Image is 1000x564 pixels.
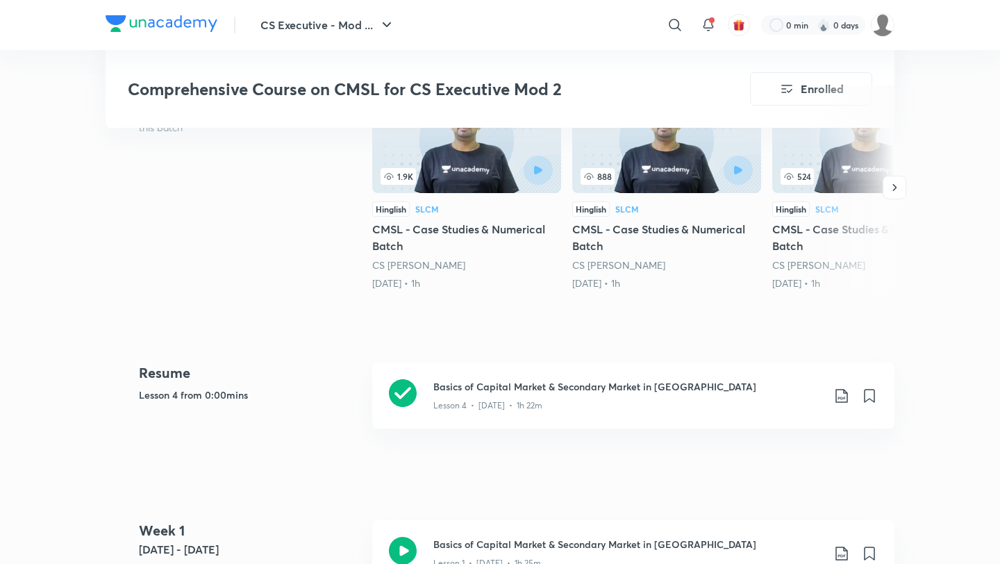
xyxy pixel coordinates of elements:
[772,201,810,217] div: Hinglish
[139,520,361,541] h4: Week 1
[750,72,872,106] button: Enrolled
[817,18,831,32] img: streak
[128,79,672,99] h3: Comprehensive Course on CMSL for CS Executive Mod 2
[781,168,814,185] span: 524
[433,399,542,412] p: Lesson 4 • [DATE] • 1h 22m
[572,258,761,272] div: CS Amit Vohra
[572,221,761,254] h5: CMSL - Case Studies & Numerical Batch
[581,168,615,185] span: 888
[372,363,894,445] a: Basics of Capital Market & Secondary Market in [GEOGRAPHIC_DATA]Lesson 4 • [DATE] • 1h 22m
[871,13,894,37] img: Spoorthy
[572,85,761,290] a: CMSL - Case Studies & Numerical Batch
[772,85,961,290] a: 524HinglishSLCMCMSL - Case Studies & Numerical BatchCS [PERSON_NAME][DATE] • 1h
[772,258,961,272] div: CS Amit Vohra
[733,19,745,31] img: avatar
[372,85,561,290] a: 1.9KHinglishSLCMCMSL - Case Studies & Numerical BatchCS [PERSON_NAME][DATE] • 1h
[252,11,403,39] button: CS Executive - Mod ...
[728,14,750,36] button: avatar
[415,205,439,213] div: SLCM
[772,276,961,290] div: 5th Sep • 1h
[372,276,561,290] div: 2nd Sep • 1h
[772,221,961,254] h5: CMSL - Case Studies & Numerical Batch
[139,388,361,402] h5: Lesson 4 from 0:00mins
[372,85,561,290] a: CMSL - Case Studies & Numerical Batch
[572,85,761,290] a: 888HinglishSLCMCMSL - Case Studies & Numerical BatchCS [PERSON_NAME][DATE] • 1h
[433,379,822,394] h3: Basics of Capital Market & Secondary Market in [GEOGRAPHIC_DATA]
[433,537,822,551] h3: Basics of Capital Market & Secondary Market in [GEOGRAPHIC_DATA]
[615,205,639,213] div: SLCM
[372,258,465,272] a: CS [PERSON_NAME]
[572,276,761,290] div: 4th Sep • 1h
[139,541,361,558] h5: [DATE] - [DATE]
[372,201,410,217] div: Hinglish
[772,85,961,290] a: CMSL - Case Studies & Numerical Batch
[372,258,561,272] div: CS Amit Vohra
[372,221,561,254] h5: CMSL - Case Studies & Numerical Batch
[572,258,665,272] a: CS [PERSON_NAME]
[381,168,416,185] span: 1.9K
[106,15,217,35] a: Company Logo
[772,258,865,272] a: CS [PERSON_NAME]
[572,201,610,217] div: Hinglish
[139,363,361,383] h4: Resume
[106,15,217,32] img: Company Logo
